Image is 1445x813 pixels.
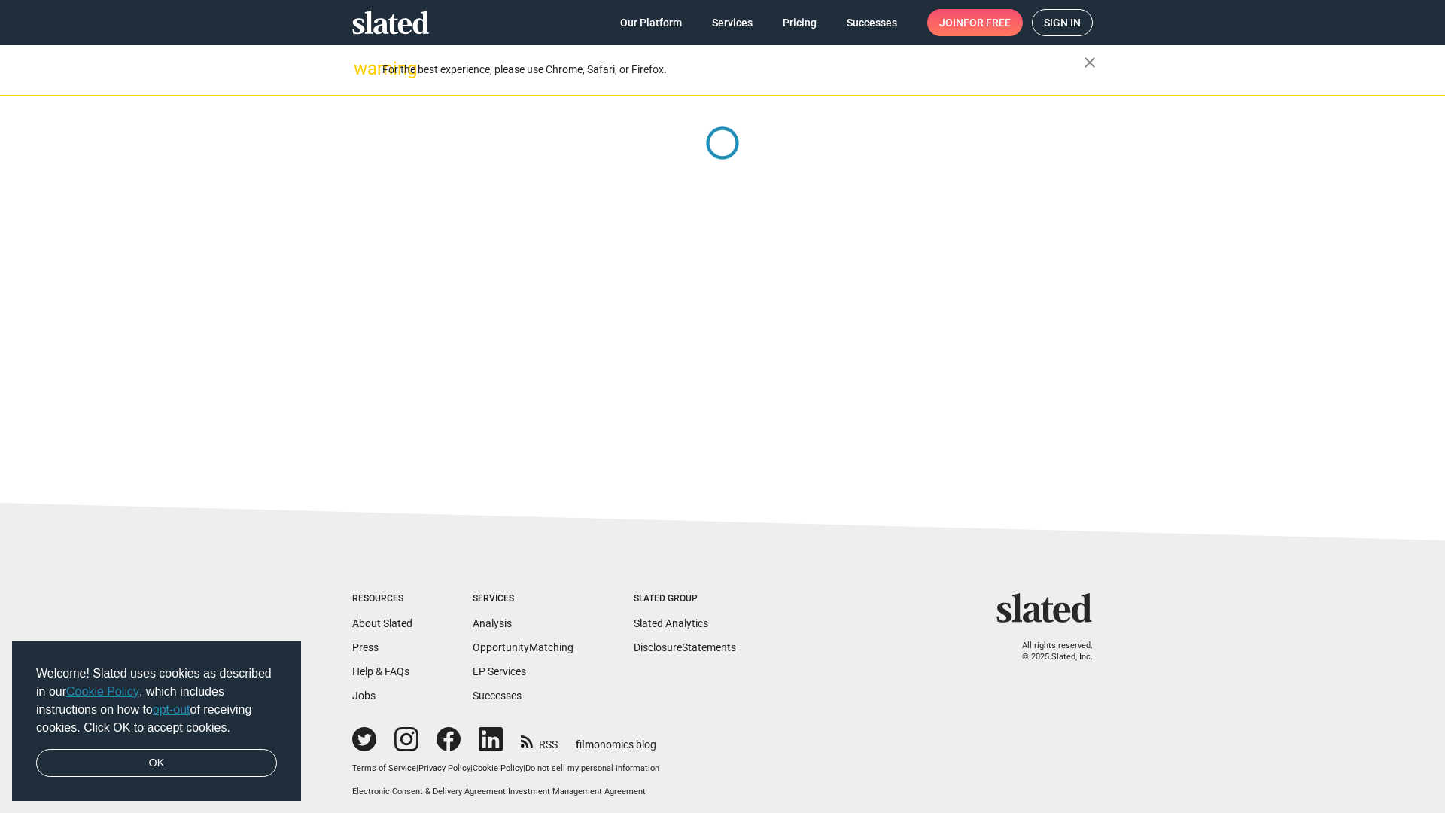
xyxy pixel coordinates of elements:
[576,726,656,752] a: filmonomics blog
[473,617,512,629] a: Analysis
[382,59,1084,80] div: For the best experience, please use Chrome, Safari, or Firefox.
[473,665,526,677] a: EP Services
[927,9,1023,36] a: Joinfor free
[473,593,573,605] div: Services
[783,9,817,36] span: Pricing
[1081,53,1099,72] mat-icon: close
[36,665,277,737] span: Welcome! Slated uses cookies as described in our , which includes instructions on how to of recei...
[771,9,829,36] a: Pricing
[939,9,1011,36] span: Join
[352,787,506,796] a: Electronic Consent & Delivery Agreement
[352,641,379,653] a: Press
[634,617,708,629] a: Slated Analytics
[963,9,1011,36] span: for free
[634,593,736,605] div: Slated Group
[700,9,765,36] a: Services
[506,787,508,796] span: |
[416,763,418,773] span: |
[1032,9,1093,36] a: Sign in
[66,685,139,698] a: Cookie Policy
[608,9,694,36] a: Our Platform
[473,641,573,653] a: OpportunityMatching
[508,787,646,796] a: Investment Management Agreement
[153,703,190,716] a: opt-out
[352,690,376,702] a: Jobs
[1006,641,1093,662] p: All rights reserved. © 2025 Slated, Inc.
[847,9,897,36] span: Successes
[576,738,594,751] span: film
[1044,10,1081,35] span: Sign in
[620,9,682,36] span: Our Platform
[352,593,412,605] div: Resources
[352,665,409,677] a: Help & FAQs
[525,763,659,775] button: Do not sell my personal information
[521,729,558,752] a: RSS
[36,749,277,778] a: dismiss cookie message
[418,763,470,773] a: Privacy Policy
[473,690,522,702] a: Successes
[712,9,753,36] span: Services
[473,763,523,773] a: Cookie Policy
[835,9,909,36] a: Successes
[12,641,301,802] div: cookieconsent
[352,617,412,629] a: About Slated
[470,763,473,773] span: |
[523,763,525,773] span: |
[352,763,416,773] a: Terms of Service
[634,641,736,653] a: DisclosureStatements
[354,59,372,78] mat-icon: warning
